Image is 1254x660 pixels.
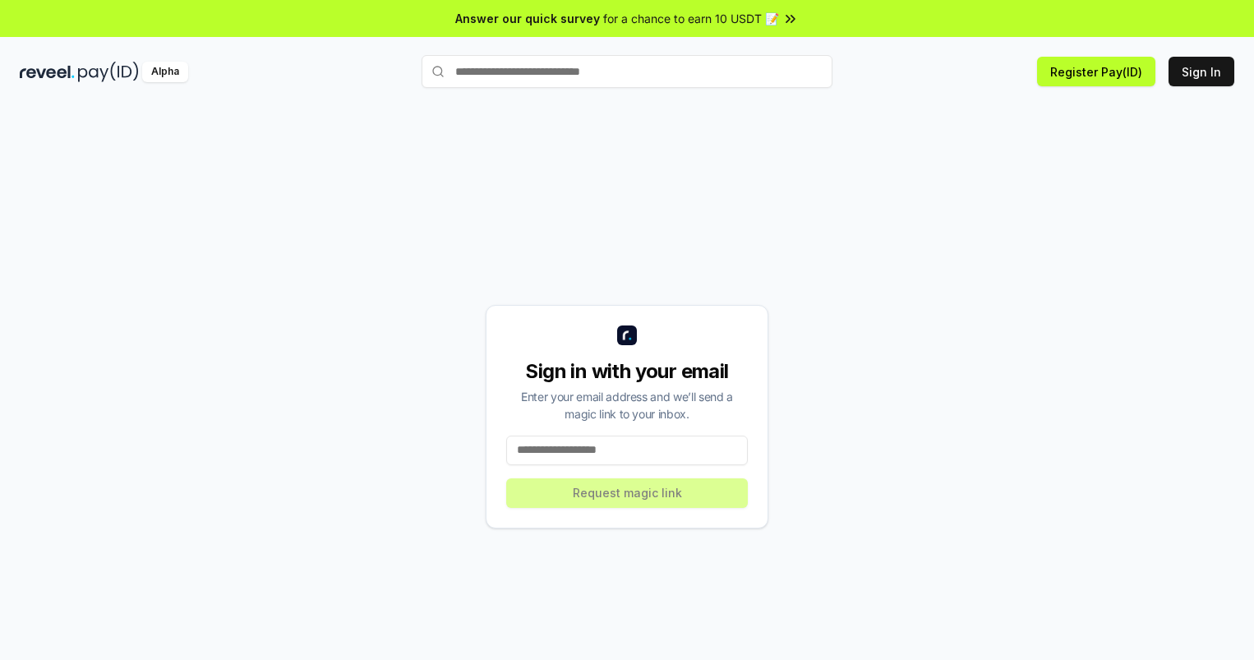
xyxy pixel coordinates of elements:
span: Answer our quick survey [455,10,600,27]
div: Alpha [142,62,188,82]
div: Sign in with your email [506,358,748,385]
button: Register Pay(ID) [1037,57,1155,86]
span: for a chance to earn 10 USDT 📝 [603,10,779,27]
button: Sign In [1169,57,1234,86]
img: pay_id [78,62,139,82]
img: reveel_dark [20,62,75,82]
img: logo_small [617,325,637,345]
div: Enter your email address and we’ll send a magic link to your inbox. [506,388,748,422]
